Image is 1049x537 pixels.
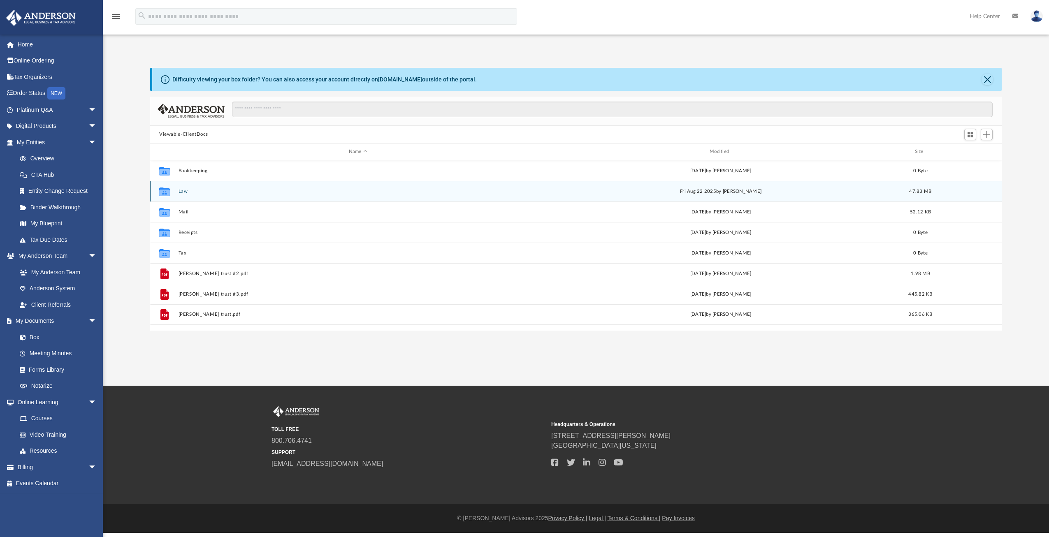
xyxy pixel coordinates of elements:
a: My Entitiesarrow_drop_down [6,134,109,150]
a: My Documentsarrow_drop_down [6,313,105,329]
span: arrow_drop_down [88,248,105,265]
span: 0 Byte [913,230,928,234]
div: Name [178,148,538,155]
small: TOLL FREE [272,426,545,433]
span: arrow_drop_down [88,313,105,330]
a: Privacy Policy | [548,515,587,521]
button: Add [981,129,993,140]
div: id [940,148,998,155]
img: Anderson Advisors Platinum Portal [272,406,321,417]
small: SUPPORT [272,449,545,456]
div: Fri Aug 22 2025 by [PERSON_NAME] [541,187,900,195]
button: Law [179,188,538,194]
a: Forms Library [12,361,101,378]
a: Billingarrow_drop_down [6,459,109,475]
a: My Anderson Teamarrow_drop_down [6,248,105,264]
a: Platinum Q&Aarrow_drop_down [6,102,109,118]
a: [STREET_ADDRESS][PERSON_NAME] [551,432,671,439]
span: 0 Byte [913,250,928,255]
div: [DATE] by [PERSON_NAME] [541,290,900,298]
button: Receipts [179,229,538,235]
a: 800.706.4741 [272,437,312,444]
a: Client Referrals [12,296,105,313]
button: [PERSON_NAME] trust #2.pdf [179,271,538,276]
span: arrow_drop_down [88,394,105,411]
div: [DATE] by [PERSON_NAME] [541,249,900,257]
div: [DATE] by [PERSON_NAME] [541,208,900,215]
small: Headquarters & Operations [551,421,825,428]
span: arrow_drop_down [88,102,105,118]
a: Terms & Conditions | [608,515,661,521]
a: Resources [12,443,105,459]
span: 52.12 KB [910,209,931,214]
a: menu [111,16,121,21]
div: [DATE] by [PERSON_NAME] [541,311,900,318]
div: Size [904,148,937,155]
span: 0 Byte [913,168,928,173]
span: 445.82 KB [908,292,932,296]
img: User Pic [1030,10,1043,22]
span: arrow_drop_down [88,118,105,135]
a: [EMAIL_ADDRESS][DOMAIN_NAME] [272,460,383,467]
a: Anderson System [12,280,105,297]
a: Events Calendar [6,475,109,492]
button: Close [982,74,993,85]
a: Courses [12,410,105,427]
a: My Anderson Team [12,264,101,280]
input: Search files and folders [232,102,993,117]
a: [DOMAIN_NAME] [378,76,422,83]
a: Legal | [589,515,606,521]
div: Difficulty viewing your box folder? You can also access your account directly on outside of the p... [172,75,477,84]
span: 1.98 MB [911,271,930,275]
a: Binder Walkthrough [12,199,109,215]
a: Video Training [12,426,101,443]
div: © [PERSON_NAME] Advisors 2025 [103,514,1049,523]
a: Digital Productsarrow_drop_down [6,118,109,134]
button: Switch to Grid View [964,129,977,140]
img: Anderson Advisors Platinum Portal [4,10,78,26]
button: Bookkeeping [179,168,538,173]
button: [PERSON_NAME] trust #3.pdf [179,291,538,296]
a: Home [6,36,109,53]
i: menu [111,12,121,21]
a: Overview [12,150,109,167]
a: Box [12,329,101,345]
button: [PERSON_NAME] trust.pdf [179,312,538,317]
a: Tax Due Dates [12,231,109,248]
i: search [137,11,146,20]
div: [DATE] by [PERSON_NAME] [541,167,900,174]
a: Notarize [12,378,105,394]
div: Modified [541,148,900,155]
div: grid [150,160,1002,331]
a: [GEOGRAPHIC_DATA][US_STATE] [551,442,657,449]
div: NEW [47,87,65,100]
div: [DATE] by [PERSON_NAME] [541,270,900,277]
button: Mail [179,209,538,214]
a: Tax Organizers [6,69,109,85]
a: CTA Hub [12,167,109,183]
span: arrow_drop_down [88,459,105,476]
a: My Blueprint [12,215,105,232]
a: Meeting Minutes [12,345,105,362]
span: 365.06 KB [908,312,932,317]
div: [DATE] by [PERSON_NAME] [541,229,900,236]
div: id [154,148,174,155]
a: Pay Invoices [662,515,694,521]
button: Viewable-ClientDocs [159,131,208,138]
a: Online Learningarrow_drop_down [6,394,105,410]
a: Order StatusNEW [6,85,109,102]
a: Entity Change Request [12,183,109,199]
a: Online Ordering [6,53,109,69]
button: Tax [179,250,538,255]
span: arrow_drop_down [88,134,105,151]
span: 47.83 MB [909,189,931,193]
